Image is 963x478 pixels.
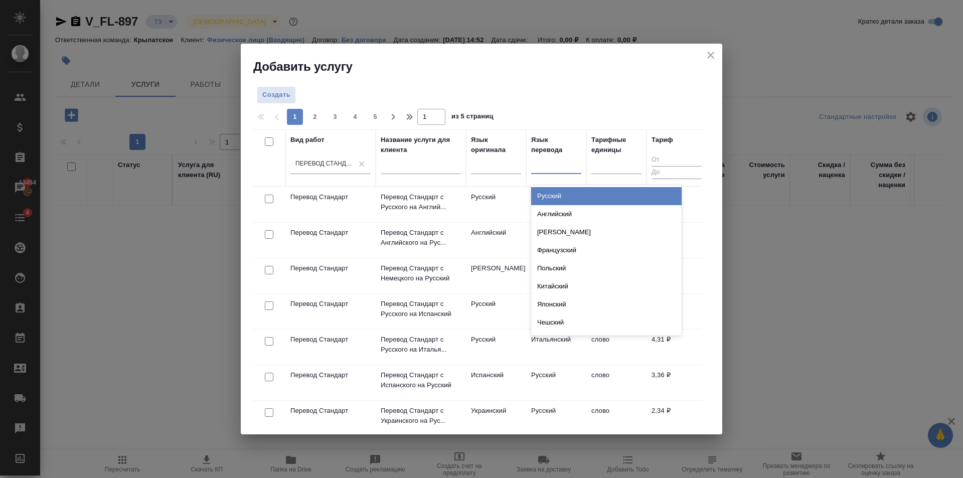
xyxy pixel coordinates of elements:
[647,401,707,436] td: 2,34 ₽
[253,59,722,75] h2: Добавить услугу
[381,299,461,319] p: Перевод Стандарт с Русского на Испанский
[526,330,586,365] td: Итальянский
[531,205,682,223] div: Английский
[347,112,363,122] span: 4
[295,160,354,169] div: Перевод Стандарт
[327,112,343,122] span: 3
[703,48,718,63] button: close
[367,112,383,122] span: 5
[290,370,371,380] p: Перевод Стандарт
[466,223,526,258] td: Английский
[466,258,526,293] td: [PERSON_NAME]
[531,313,682,332] div: Чешский
[381,228,461,248] p: Перевод Стандарт с Английского на Рус...
[307,109,323,125] button: 2
[586,401,647,436] td: слово
[526,187,586,222] td: Английский
[531,135,581,155] div: Язык перевода
[381,370,461,390] p: Перевод Стандарт с Испанского на Русский
[652,135,673,145] div: Тариф
[471,135,521,155] div: Язык оригинала
[307,112,323,122] span: 2
[381,192,461,212] p: Перевод Стандарт с Русского на Англий...
[466,294,526,329] td: Русский
[262,89,290,101] span: Создать
[526,223,586,258] td: Русский
[531,332,682,350] div: Сербский
[290,263,371,273] p: Перевод Стандарт
[466,330,526,365] td: Русский
[290,228,371,238] p: Перевод Стандарт
[347,109,363,125] button: 4
[531,259,682,277] div: Польский
[531,223,682,241] div: [PERSON_NAME]
[531,277,682,295] div: Китайский
[381,135,461,155] div: Название услуги для клиента
[647,365,707,400] td: 3,36 ₽
[526,401,586,436] td: Русский
[367,109,383,125] button: 5
[531,187,682,205] div: Русский
[466,401,526,436] td: Украинский
[290,135,325,145] div: Вид работ
[652,154,702,167] input: От
[290,299,371,309] p: Перевод Стандарт
[257,86,296,104] button: Создать
[381,263,461,283] p: Перевод Стандарт с Немецкого на Русский
[652,166,702,179] input: До
[531,295,682,313] div: Японский
[381,406,461,426] p: Перевод Стандарт с Украинского на Рус...
[327,109,343,125] button: 3
[290,406,371,416] p: Перевод Стандарт
[466,187,526,222] td: Русский
[451,110,494,125] span: из 5 страниц
[526,365,586,400] td: Русский
[526,294,586,329] td: Испанский
[586,365,647,400] td: слово
[466,365,526,400] td: Испанский
[586,330,647,365] td: слово
[591,135,641,155] div: Тарифные единицы
[526,258,586,293] td: Русский
[647,330,707,365] td: 4,31 ₽
[381,335,461,355] p: Перевод Стандарт с Русского на Италья...
[290,192,371,202] p: Перевод Стандарт
[290,335,371,345] p: Перевод Стандарт
[531,241,682,259] div: Французский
